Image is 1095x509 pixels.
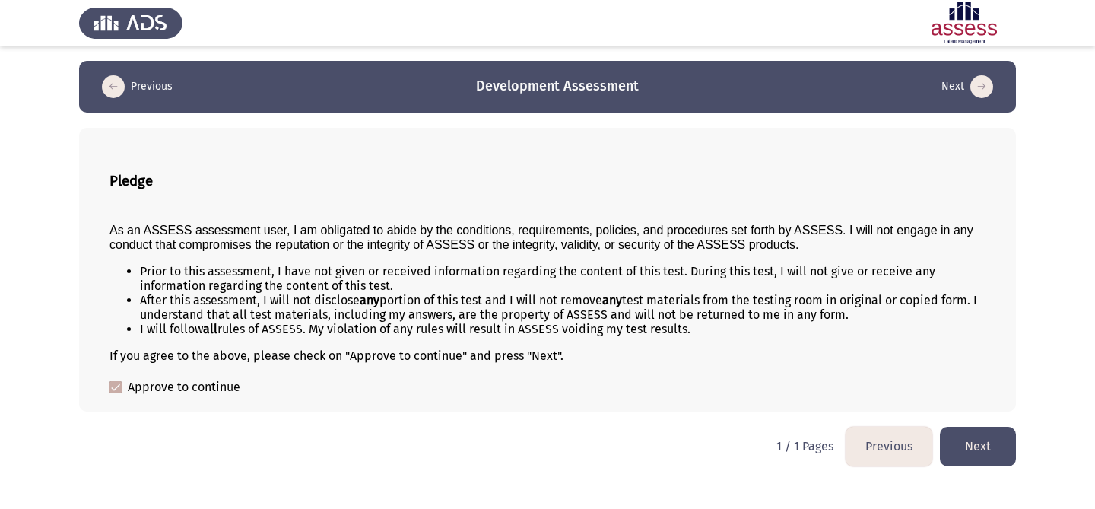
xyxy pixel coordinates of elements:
[360,293,379,307] b: any
[97,75,177,99] button: load previous page
[109,173,153,189] b: Pledge
[140,264,985,293] li: Prior to this assessment, I have not given or received information regarding the content of this ...
[476,77,639,96] h3: Development Assessment
[79,2,182,44] img: Assess Talent Management logo
[203,322,217,336] b: all
[940,427,1016,466] button: load next page
[140,322,985,336] li: I will follow rules of ASSESS. My violation of any rules will result in ASSESS voiding my test re...
[937,75,998,99] button: load next page
[912,2,1016,44] img: Assessment logo of Development Assessment R1 (EN/AR)
[109,224,973,251] span: As an ASSESS assessment user, I am obligated to abide by the conditions, requirements, policies, ...
[602,293,622,307] b: any
[846,427,932,466] button: load previous page
[140,293,985,322] li: After this assessment, I will not disclose portion of this test and I will not remove test materi...
[128,378,240,396] span: Approve to continue
[776,439,833,453] p: 1 / 1 Pages
[109,348,985,363] div: If you agree to the above, please check on "Approve to continue" and press "Next".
